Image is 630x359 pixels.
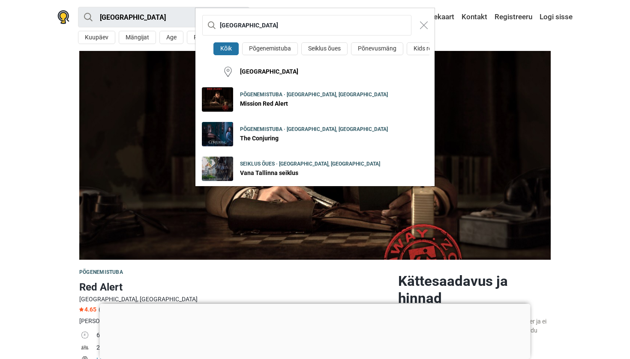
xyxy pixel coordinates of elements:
[240,169,380,178] div: Vana Tallinna seiklus
[351,42,403,56] button: Põnevusmäng
[416,17,432,33] button: Close modal
[233,68,298,76] div: [GEOGRAPHIC_DATA]
[223,67,233,77] img: Tallinn
[240,160,366,168] div: Seiklus õues · [GEOGRAPHIC_DATA], [GEOGRAPHIC_DATA]
[202,122,233,146] img: The Conjuring
[420,21,428,29] img: Close modal
[242,42,298,56] button: Põgenemistuba
[213,42,239,56] button: Kõik
[407,42,447,56] button: Kids room
[195,82,435,117] a: Mission Red Alert Põgenemistuba · [GEOGRAPHIC_DATA], [GEOGRAPHIC_DATA] Mission Red Alert
[202,87,233,112] img: Mission Red Alert
[100,304,531,357] iframe: Advertisement
[240,134,388,143] div: The Conjuring
[195,151,435,186] a: Vana Tallinna seiklus Seiklus õues · [GEOGRAPHIC_DATA], [GEOGRAPHIC_DATA] Vana Tallinna seiklus
[202,15,411,36] input: proovi “Tallinn”
[240,100,388,108] div: Mission Red Alert
[301,42,348,56] button: Seiklus õues
[195,117,435,151] a: The Conjuring Põgenemistuba · [GEOGRAPHIC_DATA], [GEOGRAPHIC_DATA] The Conjuring
[240,126,373,133] div: Põgenemistuba · [GEOGRAPHIC_DATA], [GEOGRAPHIC_DATA]
[195,62,435,82] button: Tallinn [GEOGRAPHIC_DATA]
[240,91,373,98] div: Põgenemistuba · [GEOGRAPHIC_DATA], [GEOGRAPHIC_DATA]
[202,157,233,181] img: Vana Tallinna seiklus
